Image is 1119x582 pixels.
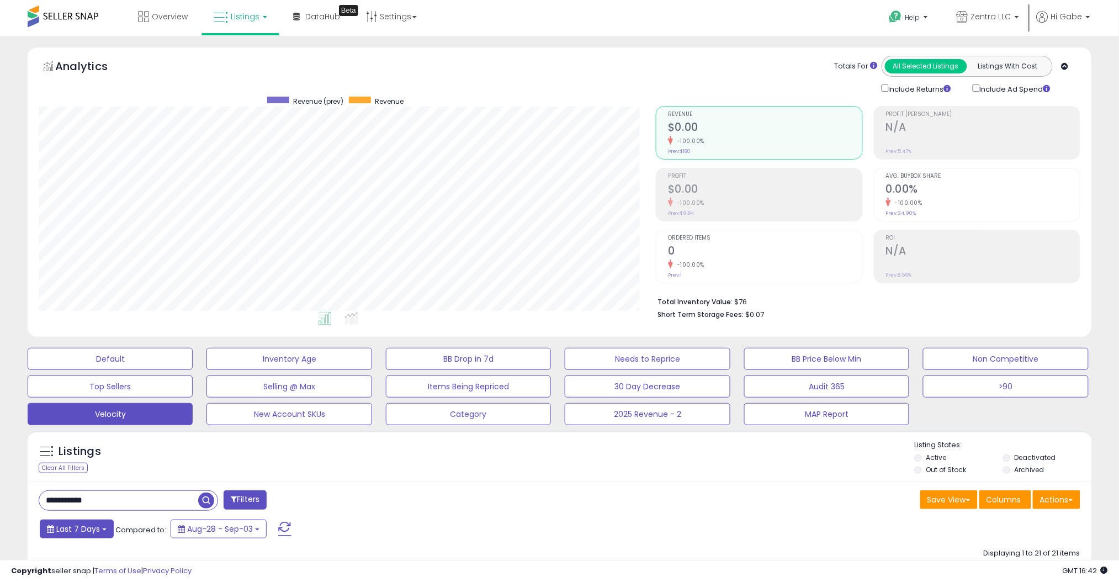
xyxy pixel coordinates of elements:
[885,59,967,73] button: All Selected Listings
[224,490,267,510] button: Filters
[171,520,267,538] button: Aug-28 - Sep-03
[28,375,193,398] button: Top Sellers
[886,245,1080,260] h2: N/A
[565,403,730,425] button: 2025 Revenue - 2
[375,97,404,106] span: Revenue
[657,297,733,306] b: Total Inventory Value:
[668,235,862,241] span: Ordered Items
[187,523,253,535] span: Aug-28 - Sep-03
[668,121,862,136] h2: $0.00
[386,348,551,370] button: BB Drop in 7d
[39,463,88,473] div: Clear All Filters
[984,548,1080,559] div: Displaying 1 to 21 of 21 items
[206,403,372,425] button: New Account SKUs
[891,199,922,207] small: -100.00%
[979,490,1031,509] button: Columns
[28,403,193,425] button: Velocity
[668,148,691,155] small: Prev: $180
[11,565,51,576] strong: Copyright
[565,375,730,398] button: 30 Day Decrease
[1033,490,1080,509] button: Actions
[59,444,101,459] h5: Listings
[967,59,1049,73] button: Listings With Cost
[1037,11,1090,36] a: Hi Gabe
[886,210,916,216] small: Prev: 34.90%
[668,173,862,179] span: Profit
[565,348,730,370] button: Needs to Reprice
[668,183,862,198] h2: $0.00
[886,112,1080,118] span: Profit [PERSON_NAME]
[881,2,939,36] a: Help
[920,490,978,509] button: Save View
[886,121,1080,136] h2: N/A
[55,59,129,77] h5: Analytics
[152,11,188,22] span: Overview
[886,148,912,155] small: Prev: 5.47%
[926,453,947,462] label: Active
[40,520,114,538] button: Last 7 Days
[339,5,358,16] div: Tooltip anchor
[886,183,1080,198] h2: 0.00%
[744,375,909,398] button: Audit 365
[889,10,903,24] i: Get Help
[293,97,343,106] span: Revenue (prev)
[744,348,909,370] button: BB Price Below Min
[206,375,372,398] button: Selling @ Max
[886,272,912,278] small: Prev: 8.56%
[668,272,682,278] small: Prev: 1
[56,523,100,535] span: Last 7 Days
[673,137,704,145] small: -100.00%
[971,11,1011,22] span: Zentra LLC
[94,565,141,576] a: Terms of Use
[673,261,704,269] small: -100.00%
[923,375,1088,398] button: >90
[386,403,551,425] button: Category
[668,112,862,118] span: Revenue
[873,82,964,95] div: Include Returns
[886,235,1080,241] span: ROI
[657,294,1072,308] li: $76
[886,173,1080,179] span: Avg. Buybox Share
[745,309,764,320] span: $0.07
[305,11,340,22] span: DataHub
[926,465,967,474] label: Out of Stock
[1051,11,1083,22] span: Hi Gabe
[657,310,744,319] b: Short Term Storage Fees:
[231,11,259,22] span: Listings
[1014,465,1044,474] label: Archived
[386,375,551,398] button: Items Being Repriced
[1063,565,1108,576] span: 2025-09-11 16:42 GMT
[11,566,192,576] div: seller snap | |
[668,210,694,216] small: Prev: $9.84
[905,13,920,22] span: Help
[915,440,1091,451] p: Listing States:
[668,245,862,260] h2: 0
[987,494,1021,505] span: Columns
[143,565,192,576] a: Privacy Policy
[744,403,909,425] button: MAP Report
[964,82,1068,95] div: Include Ad Spend
[115,525,166,535] span: Compared to:
[923,348,1088,370] button: Non Competitive
[206,348,372,370] button: Inventory Age
[835,61,878,72] div: Totals For
[28,348,193,370] button: Default
[673,199,704,207] small: -100.00%
[1014,453,1056,462] label: Deactivated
